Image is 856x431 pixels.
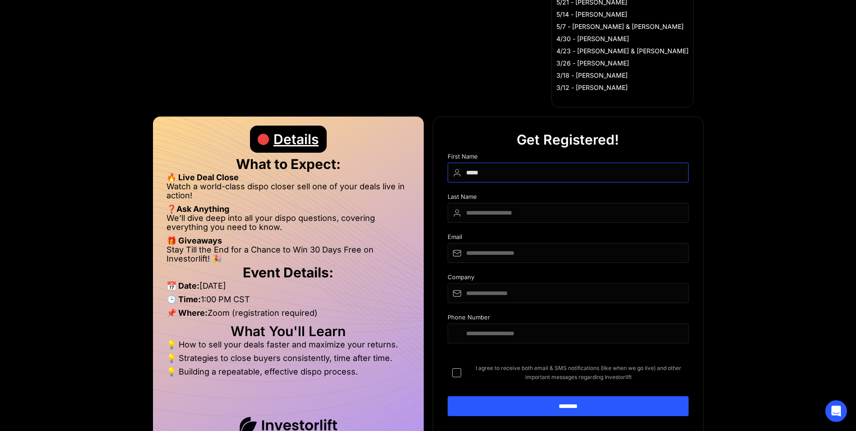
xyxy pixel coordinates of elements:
[167,236,222,245] strong: 🎁 Giveaways
[167,214,410,236] li: We’ll dive deep into all your dispo questions, covering everything you need to know.
[167,340,410,354] li: 💡 How to sell your deals faster and maximize your returns.
[273,126,319,153] div: Details
[167,173,239,182] strong: 🔥 Live Deal Close
[236,156,341,172] strong: What to Expect:
[167,281,410,295] li: [DATE]
[167,281,199,290] strong: 📅 Date:
[167,309,410,322] li: Zoom (registration required)
[448,153,689,431] form: DIspo Day Main Form
[448,274,689,283] div: Company
[167,354,410,367] li: 💡 Strategies to close buyers consistently, time after time.
[167,182,410,205] li: Watch a world-class dispo closer sell one of your deals live in action!
[448,153,689,163] div: First Name
[167,245,410,263] li: Stay Till the End for a Chance to Win 30 Days Free on Investorlift! 🎉
[517,126,619,153] div: Get Registered!
[167,295,201,304] strong: 🕒 Time:
[825,400,847,422] div: Open Intercom Messenger
[448,193,689,203] div: Last Name
[167,204,229,214] strong: ❓Ask Anything
[167,327,410,336] h2: What You'll Learn
[243,264,333,281] strong: Event Details:
[167,308,208,318] strong: 📌 Where:
[468,364,689,382] span: I agree to receive both email & SMS notifications (like when we go live) and other important mess...
[167,295,410,309] li: 1:00 PM CST
[448,314,689,323] div: Phone Number
[448,234,689,243] div: Email
[167,367,410,376] li: 💡 Building a repeatable, effective dispo process.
